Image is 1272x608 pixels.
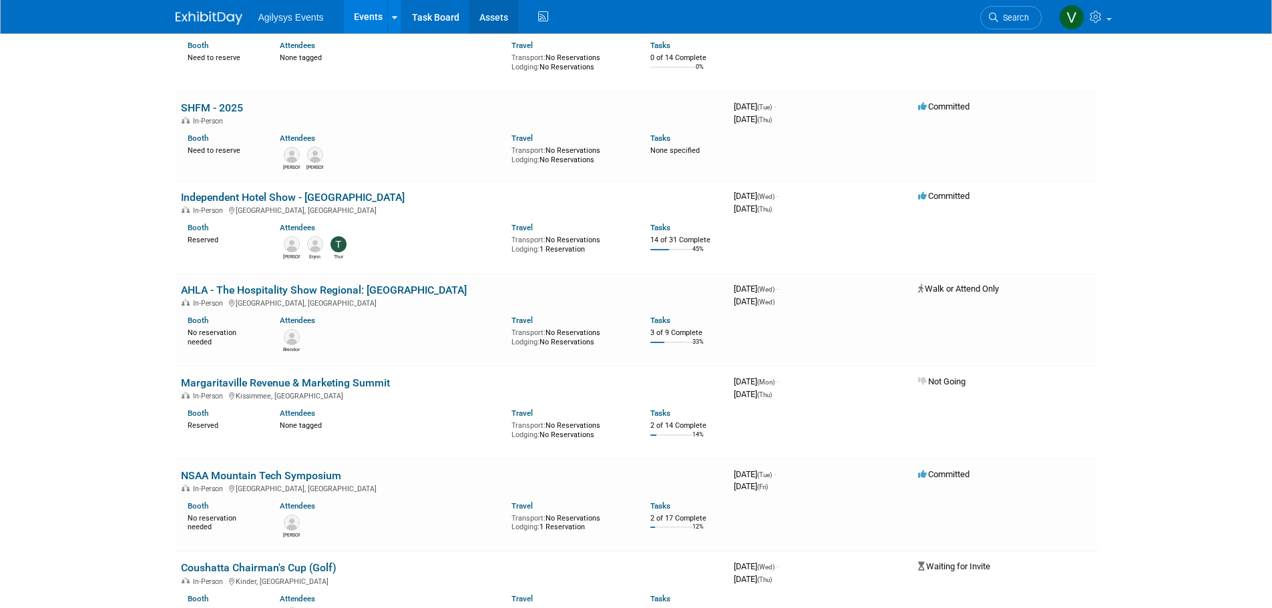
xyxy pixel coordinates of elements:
[734,284,779,294] span: [DATE]
[757,483,768,491] span: (Fri)
[734,114,772,124] span: [DATE]
[511,143,630,164] div: No Reservations No Reservations
[181,204,723,215] div: [GEOGRAPHIC_DATA], [GEOGRAPHIC_DATA]
[511,156,540,164] span: Lodging:
[188,501,208,511] a: Booth
[734,469,776,479] span: [DATE]
[1059,5,1084,30] img: Vaitiare Munoz
[734,561,779,571] span: [DATE]
[188,233,260,245] div: Reserved
[283,531,300,539] div: Lindsey Fundine
[284,329,300,345] img: Brendon Mullen
[280,408,315,418] a: Attendees
[188,326,260,346] div: No reservation needed
[280,223,315,232] a: Attendees
[511,501,533,511] a: Travel
[193,299,227,308] span: In-Person
[511,408,533,418] a: Travel
[181,376,390,389] a: Margaritaville Revenue & Marketing Summit
[650,328,723,338] div: 3 of 9 Complete
[181,483,723,493] div: [GEOGRAPHIC_DATA], [GEOGRAPHIC_DATA]
[284,515,300,531] img: Lindsey Fundine
[692,246,704,264] td: 45%
[918,191,970,201] span: Committed
[182,299,190,306] img: In-Person Event
[307,236,323,252] img: Erynn Torrenga
[182,117,190,123] img: In-Person Event
[511,421,546,430] span: Transport:
[181,469,341,482] a: NSAA Mountain Tech Symposium
[511,326,630,346] div: No Reservations No Reservations
[757,193,775,200] span: (Wed)
[777,191,779,201] span: -
[330,252,347,260] div: Thor Hansen
[650,146,700,155] span: None specified
[182,392,190,398] img: In-Person Event
[650,501,670,511] a: Tasks
[757,298,775,306] span: (Wed)
[650,408,670,418] a: Tasks
[998,13,1029,23] span: Search
[511,223,533,232] a: Travel
[734,481,768,491] span: [DATE]
[511,328,546,337] span: Transport:
[188,223,208,232] a: Booth
[734,574,772,584] span: [DATE]
[181,561,337,574] a: Coushatta Chairman's Cup (Golf)
[188,51,260,63] div: Need to reserve
[650,53,723,63] div: 0 of 14 Complete
[306,252,323,260] div: Erynn Torrenga
[650,223,670,232] a: Tasks
[511,133,533,143] a: Travel
[511,511,630,532] div: No Reservations 1 Reservation
[692,338,704,356] td: 33%
[980,6,1042,29] a: Search
[511,51,630,71] div: No Reservations No Reservations
[188,418,260,430] div: Reserved
[307,147,323,163] img: Jim Brown
[511,245,540,254] span: Lodging:
[306,163,323,171] div: Jim Brown
[182,485,190,491] img: In-Person Event
[757,206,772,213] span: (Thu)
[188,41,208,50] a: Booth
[757,103,772,111] span: (Tue)
[757,286,775,293] span: (Wed)
[734,101,776,111] span: [DATE]
[650,236,723,245] div: 14 of 31 Complete
[650,316,670,325] a: Tasks
[182,206,190,213] img: In-Person Event
[284,147,300,163] img: Brian Miller
[176,11,242,25] img: ExhibitDay
[188,316,208,325] a: Booth
[181,101,243,114] a: SHFM - 2025
[280,41,315,50] a: Attendees
[331,236,347,252] img: Thor Hansen
[188,408,208,418] a: Booth
[918,469,970,479] span: Committed
[188,511,260,532] div: No reservation needed
[258,12,324,23] span: Agilysys Events
[511,233,630,254] div: No Reservations 1 Reservation
[777,284,779,294] span: -
[280,594,315,603] a: Attendees
[734,376,779,386] span: [DATE]
[181,390,723,400] div: Kissimmee, [GEOGRAPHIC_DATA]
[757,576,772,583] span: (Thu)
[511,594,533,603] a: Travel
[734,296,775,306] span: [DATE]
[696,63,704,81] td: 0%
[734,204,772,214] span: [DATE]
[757,471,772,479] span: (Tue)
[650,421,723,430] div: 2 of 14 Complete
[511,63,540,71] span: Lodging:
[650,41,670,50] a: Tasks
[280,133,315,143] a: Attendees
[511,523,540,531] span: Lodging:
[280,501,315,511] a: Attendees
[692,523,704,541] td: 12%
[918,284,999,294] span: Walk or Attend Only
[918,101,970,111] span: Committed
[777,561,779,571] span: -
[193,206,227,215] span: In-Person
